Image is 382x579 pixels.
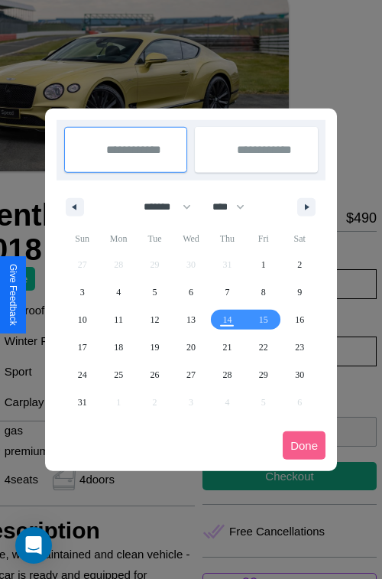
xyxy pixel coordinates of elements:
[186,361,196,389] span: 27
[295,361,304,389] span: 30
[15,527,52,564] div: Open Intercom Messenger
[64,226,100,251] span: Sun
[153,278,157,306] span: 5
[259,361,268,389] span: 29
[222,333,231,361] span: 21
[245,278,281,306] button: 8
[64,361,100,389] button: 24
[295,333,304,361] span: 23
[100,278,136,306] button: 4
[80,278,85,306] span: 3
[186,333,196,361] span: 20
[209,306,245,333] button: 14
[282,278,318,306] button: 9
[116,278,121,306] span: 4
[282,226,318,251] span: Sat
[64,278,100,306] button: 3
[173,333,209,361] button: 20
[78,333,87,361] span: 17
[64,389,100,416] button: 31
[64,306,100,333] button: 10
[114,306,123,333] span: 11
[259,306,268,333] span: 15
[209,361,245,389] button: 28
[78,306,87,333] span: 10
[100,306,136,333] button: 11
[137,226,173,251] span: Tue
[245,226,281,251] span: Fri
[297,278,302,306] span: 9
[297,251,302,278] span: 2
[283,431,325,460] button: Done
[209,333,245,361] button: 21
[100,333,136,361] button: 18
[151,361,160,389] span: 26
[186,306,196,333] span: 13
[245,361,281,389] button: 29
[137,361,173,389] button: 26
[261,278,266,306] span: 8
[173,361,209,389] button: 27
[173,226,209,251] span: Wed
[100,361,136,389] button: 25
[245,306,281,333] button: 15
[209,226,245,251] span: Thu
[282,251,318,278] button: 2
[137,278,173,306] button: 5
[8,264,18,326] div: Give Feedback
[282,333,318,361] button: 23
[78,389,87,416] span: 31
[151,333,160,361] span: 19
[78,361,87,389] span: 24
[100,226,136,251] span: Mon
[225,278,229,306] span: 7
[245,333,281,361] button: 22
[137,333,173,361] button: 19
[173,278,209,306] button: 6
[189,278,193,306] span: 6
[137,306,173,333] button: 12
[245,251,281,278] button: 1
[151,306,160,333] span: 12
[173,306,209,333] button: 13
[295,306,304,333] span: 16
[222,361,231,389] span: 28
[114,361,123,389] span: 25
[209,278,245,306] button: 7
[222,306,231,333] span: 14
[64,333,100,361] button: 17
[282,306,318,333] button: 16
[114,333,123,361] span: 18
[282,361,318,389] button: 30
[259,333,268,361] span: 22
[261,251,266,278] span: 1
